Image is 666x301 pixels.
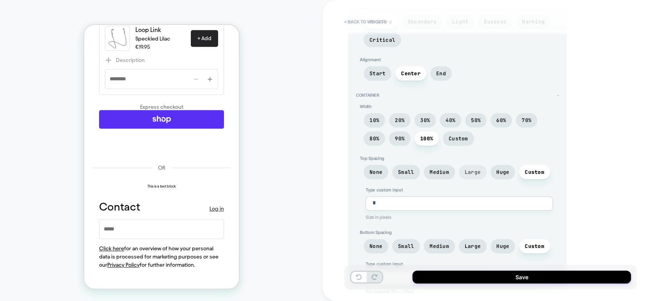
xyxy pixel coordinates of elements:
[496,243,509,250] span: Huge
[395,117,405,124] span: 20%
[15,221,40,227] button: Click here
[525,169,544,175] span: Custom
[395,135,405,142] span: 90%
[369,117,379,124] span: 10%
[369,37,395,43] span: Critical
[360,230,559,235] span: Bottom Spacing
[436,70,446,77] span: End
[340,16,390,28] button: < Back to widgets
[369,243,382,250] span: None
[80,108,140,127] iframe: Pay with Google Pay
[369,169,382,175] span: None
[360,57,559,62] span: Alignment
[496,169,509,175] span: Huge
[119,47,133,61] button: Increase Quantity
[360,104,559,109] span: Width
[55,237,111,243] div: for further information.
[51,2,77,8] strong: Loop Link
[366,261,553,267] span: Type custom input
[360,156,559,161] span: Top Spacing
[522,117,531,124] span: 70%
[74,140,81,146] span: OR
[8,152,146,261] section: Contact
[15,221,134,243] div: for an overview of how your personal data is processed for marketing purposes or see our
[525,243,544,250] span: Custom
[412,271,631,283] button: Save
[430,169,449,175] span: Medium
[398,243,414,250] span: Small
[366,214,553,220] span: Size in pixels
[56,78,99,86] h3: Express checkout
[51,11,86,17] span: Speckled Lilac
[366,187,553,193] span: Type custom input
[15,78,140,127] section: Express checkout
[356,92,379,98] span: Container
[465,169,481,175] span: Large
[420,117,430,124] span: 30%
[401,70,421,77] span: Center
[369,70,385,77] span: Start
[51,19,66,25] span: €19.95
[21,1,45,25] img: Speckled Lilac
[107,5,134,22] button: Add Speckled Lilac Loop Link to cart
[449,135,468,142] span: Custom
[15,85,140,104] a: Shop Pay
[369,135,379,142] span: 80%
[446,117,455,124] span: 40%
[15,175,56,189] h2: Contact
[15,108,75,127] iframe: Pay with PayPal
[360,5,559,11] span: Color
[465,243,481,250] span: Large
[125,180,140,188] a: Log in
[23,237,55,243] a: Privacy Policy
[471,117,481,124] span: 50%
[398,169,414,175] span: Small
[496,117,506,124] span: 60%
[557,92,559,98] span: -
[430,243,449,250] span: Medium
[420,135,433,142] span: 100%
[63,159,91,163] span: This is a text block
